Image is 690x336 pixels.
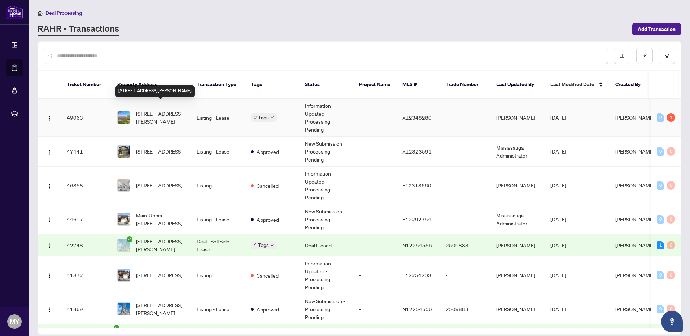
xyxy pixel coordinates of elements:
[191,71,245,99] th: Transaction Type
[257,148,279,156] span: Approved
[615,216,654,222] span: [PERSON_NAME]
[61,256,112,294] td: 41872
[44,303,55,315] button: Logo
[440,137,490,167] td: -
[615,182,654,189] span: [PERSON_NAME]
[44,146,55,157] button: Logo
[642,53,647,58] span: edit
[664,53,669,58] span: filter
[636,48,653,64] button: edit
[136,237,185,253] span: [STREET_ADDRESS][PERSON_NAME]
[118,213,130,225] img: thumbnail-img
[440,167,490,204] td: -
[657,241,664,249] div: 1
[550,242,566,248] span: [DATE]
[191,204,245,234] td: Listing - Lease
[61,234,112,256] td: 42748
[47,217,52,223] img: Logo
[667,181,675,190] div: 0
[191,234,245,256] td: Deal - Sell Side Lease
[661,311,683,332] button: Open asap
[118,179,130,191] img: thumbnail-img
[191,294,245,324] td: Listing - Lease
[127,236,132,242] span: check-circle
[490,204,545,234] td: Mississauga Administrator
[550,148,566,155] span: [DATE]
[44,180,55,191] button: Logo
[353,234,397,256] td: -
[490,234,545,256] td: [PERSON_NAME]
[191,256,245,294] td: Listing
[610,71,653,99] th: Created By
[490,256,545,294] td: [PERSON_NAME]
[47,273,52,279] img: Logo
[615,114,654,121] span: [PERSON_NAME]
[257,182,279,190] span: Cancelled
[440,256,490,294] td: -
[353,256,397,294] td: -
[667,147,675,156] div: 0
[657,147,664,156] div: 0
[550,182,566,189] span: [DATE]
[254,113,269,121] span: 2 Tags
[353,99,397,137] td: -
[353,204,397,234] td: -
[44,269,55,281] button: Logo
[402,114,432,121] span: X12348280
[440,234,490,256] td: 2509883
[6,5,23,19] img: logo
[657,181,664,190] div: 0
[353,71,397,99] th: Project Name
[45,10,82,16] span: Deal Processing
[659,48,675,64] button: filter
[667,113,675,122] div: 1
[47,243,52,249] img: Logo
[667,241,675,249] div: 0
[245,71,299,99] th: Tags
[550,80,594,88] span: Last Modified Date
[61,204,112,234] td: 44697
[47,183,52,189] img: Logo
[657,113,664,122] div: 0
[115,85,195,97] div: [STREET_ADDRESS][PERSON_NAME]
[397,71,440,99] th: MLS #
[136,271,182,279] span: [STREET_ADDRESS]
[402,242,432,248] span: N12254556
[61,167,112,204] td: 46858
[490,99,545,137] td: [PERSON_NAME]
[118,303,130,315] img: thumbnail-img
[44,213,55,225] button: Logo
[299,71,353,99] th: Status
[257,305,279,313] span: Approved
[257,216,279,224] span: Approved
[402,216,431,222] span: E12292754
[402,182,431,189] span: E12318660
[136,147,182,155] span: [STREET_ADDRESS]
[44,239,55,251] button: Logo
[299,294,353,324] td: New Submission - Processing Pending
[550,114,566,121] span: [DATE]
[615,242,654,248] span: [PERSON_NAME]
[118,111,130,124] img: thumbnail-img
[191,137,245,167] td: Listing - Lease
[490,167,545,204] td: [PERSON_NAME]
[490,137,545,167] td: Mississauga Administrator
[638,23,676,35] span: Add Transaction
[38,23,119,36] a: RAHR - Transactions
[402,272,431,278] span: E12254203
[136,181,182,189] span: [STREET_ADDRESS]
[136,301,185,317] span: [STREET_ADDRESS][PERSON_NAME]
[632,23,681,35] button: Add Transaction
[299,167,353,204] td: Information Updated - Processing Pending
[61,99,112,137] td: 49063
[47,307,52,313] img: Logo
[615,272,654,278] span: [PERSON_NAME]
[550,216,566,222] span: [DATE]
[118,239,130,251] img: thumbnail-img
[47,149,52,155] img: Logo
[112,71,191,99] th: Property Address
[490,294,545,324] td: [PERSON_NAME]
[299,99,353,137] td: Information Updated - Processing Pending
[61,294,112,324] td: 41869
[550,306,566,312] span: [DATE]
